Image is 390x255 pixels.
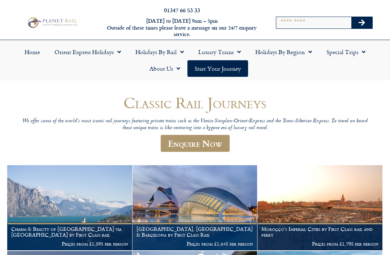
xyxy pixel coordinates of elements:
a: [GEOGRAPHIC_DATA], [GEOGRAPHIC_DATA] & Barcelona by First Class Rail Prices from £1,645 per person [133,165,258,251]
a: About Us [142,60,187,77]
button: Search [351,17,372,28]
a: Charm & Beauty of [GEOGRAPHIC_DATA] via [GEOGRAPHIC_DATA] by First Class rail Prices from £1,595 ... [7,165,133,251]
a: Enquire Now [161,135,230,152]
h1: Classic Rail Journeys [22,94,368,111]
p: Prices from £1,645 per person [136,241,253,247]
a: Home [17,44,47,60]
h1: Charm & Beauty of [GEOGRAPHIC_DATA] via [GEOGRAPHIC_DATA] by First Class rail [11,226,128,238]
p: Prices from £1,595 per person [11,241,128,247]
a: 01347 66 53 33 [164,6,200,14]
a: Orient Express Holidays [47,44,128,60]
a: Holidays by Region [248,44,319,60]
a: Special Trips [319,44,373,60]
a: Start your Journey [187,60,248,77]
p: We offer some of the world’s most iconic rail journeys featuring private trains such as the Venic... [22,118,368,131]
a: Morocco’s Imperial Cities by First Class rail and ferry Prices from £1,795 per person [257,165,383,251]
h1: [GEOGRAPHIC_DATA], [GEOGRAPHIC_DATA] & Barcelona by First Class Rail [136,226,253,238]
h1: Morocco’s Imperial Cities by First Class rail and ferry [261,226,378,238]
a: Luxury Trains [191,44,248,60]
nav: Menu [4,44,386,77]
a: Holidays by Rail [128,44,191,60]
img: Planet Rail Train Holidays Logo [26,16,78,29]
h6: [DATE] to [DATE] 9am – 5pm Outside of these times please leave a message on our 24/7 enquiry serv... [106,18,258,38]
p: Prices from £1,795 per person [261,241,378,247]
